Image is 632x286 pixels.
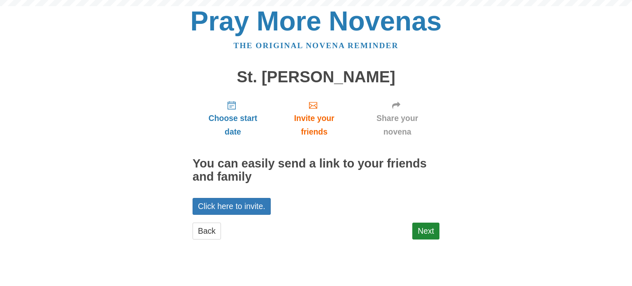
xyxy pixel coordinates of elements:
[193,94,273,143] a: Choose start date
[234,41,399,50] a: The original novena reminder
[193,157,439,184] h2: You can easily send a link to your friends and family
[363,112,431,139] span: Share your novena
[281,112,347,139] span: Invite your friends
[193,223,221,239] a: Back
[193,198,271,215] a: Click here to invite.
[193,68,439,86] h1: St. [PERSON_NAME]
[201,112,265,139] span: Choose start date
[191,6,442,36] a: Pray More Novenas
[412,223,439,239] a: Next
[355,94,439,143] a: Share your novena
[273,94,355,143] a: Invite your friends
